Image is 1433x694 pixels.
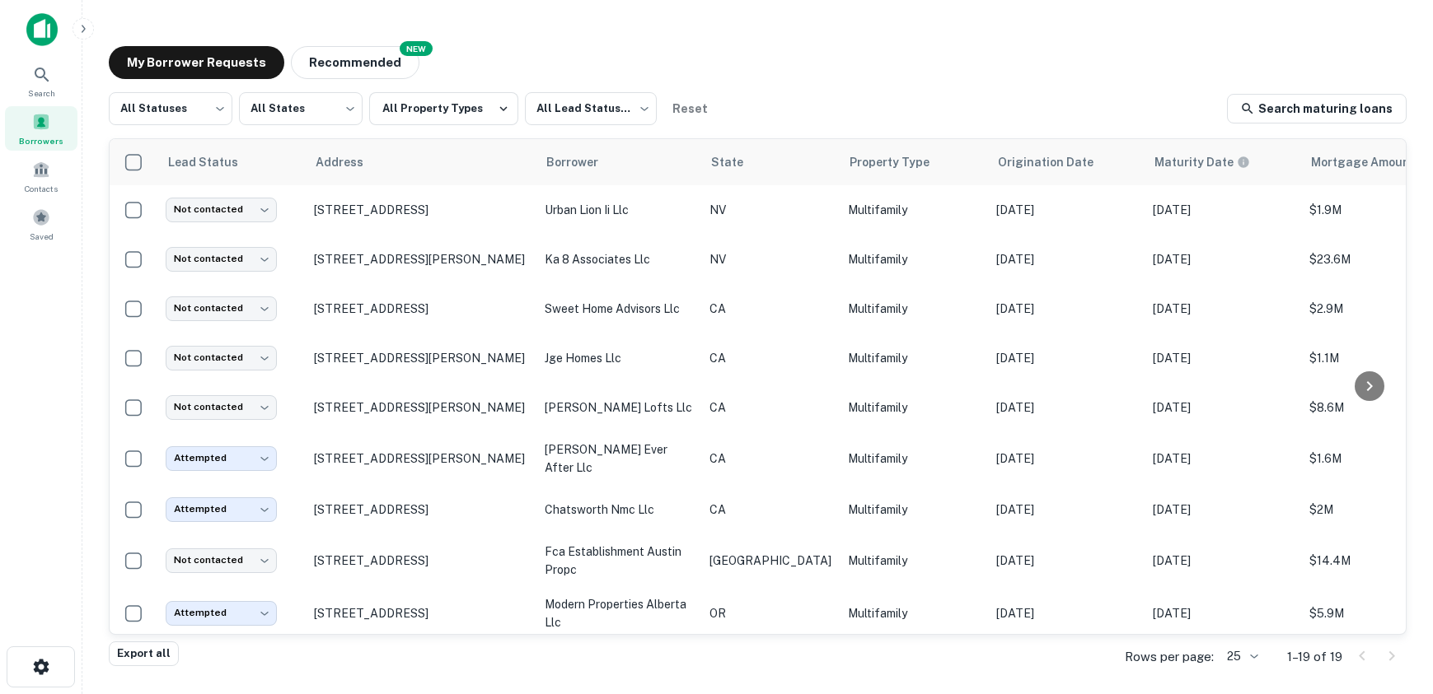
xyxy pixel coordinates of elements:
p: [DATE] [996,349,1136,367]
img: capitalize-icon.png [26,13,58,46]
div: All Lead Statuses [525,87,657,130]
span: Origination Date [998,152,1115,172]
p: [DATE] [996,449,1136,468]
a: Search maturing loans [1227,94,1407,123]
div: Attempted [166,446,277,470]
p: [STREET_ADDRESS] [314,606,528,621]
span: Search [28,86,55,100]
span: State [711,152,765,172]
button: Recommended [291,46,419,79]
p: Multifamily [848,398,980,417]
p: CA [709,449,831,468]
p: [DATE] [1153,349,1293,367]
p: urban lion ii llc [545,201,693,219]
p: [DATE] [996,250,1136,268]
p: [STREET_ADDRESS] [314,553,528,568]
p: [STREET_ADDRESS] [314,502,528,517]
div: 25 [1220,645,1261,668]
p: [GEOGRAPHIC_DATA] [709,552,831,570]
p: jge homes llc [545,349,693,367]
p: NV [709,250,831,268]
p: NV [709,201,831,219]
p: [DATE] [996,300,1136,318]
p: Rows per page: [1125,647,1214,667]
p: fca establishment austin propc [545,543,693,579]
div: Not contacted [166,198,277,221]
p: [DATE] [1153,604,1293,622]
th: Borrower [536,139,701,185]
span: Borrowers [19,134,63,147]
p: Multifamily [848,501,980,519]
p: [DATE] [1153,300,1293,318]
p: [STREET_ADDRESS][PERSON_NAME] [314,451,528,466]
p: Multifamily [848,552,980,570]
p: [STREET_ADDRESS][PERSON_NAME] [314,400,528,415]
a: Search [5,58,77,103]
th: Address [306,139,536,185]
div: All States [239,87,363,130]
p: [DATE] [1153,501,1293,519]
span: Property Type [850,152,951,172]
p: [DATE] [1153,398,1293,417]
p: [STREET_ADDRESS] [314,301,528,316]
p: sweet home advisors llc [545,300,693,318]
h6: Maturity Date [1154,153,1234,171]
button: Reset [663,92,716,125]
p: [STREET_ADDRESS][PERSON_NAME] [314,351,528,366]
p: [STREET_ADDRESS][PERSON_NAME] [314,252,528,267]
p: Multifamily [848,300,980,318]
div: All Statuses [109,87,232,130]
iframe: Chat Widget [1351,562,1433,641]
div: Not contacted [166,346,277,370]
p: CA [709,349,831,367]
a: Saved [5,202,77,246]
p: [STREET_ADDRESS] [314,203,528,217]
th: Property Type [840,139,988,185]
div: Not contacted [166,247,277,271]
p: [DATE] [1153,552,1293,570]
p: [DATE] [996,552,1136,570]
span: Lead Status [167,152,260,172]
th: Maturity dates displayed may be estimated. Please contact the lender for the most accurate maturi... [1145,139,1301,185]
p: [DATE] [996,604,1136,622]
p: [DATE] [1153,201,1293,219]
p: [DATE] [996,398,1136,417]
span: Maturity dates displayed may be estimated. Please contact the lender for the most accurate maturi... [1154,153,1271,171]
button: All Property Types [369,92,518,125]
p: OR [709,604,831,622]
p: [DATE] [1153,449,1293,468]
p: [DATE] [996,501,1136,519]
button: Export all [109,641,179,666]
p: Multifamily [848,201,980,219]
p: Multifamily [848,449,980,468]
p: chatsworth nmc llc [545,501,693,519]
div: Not contacted [166,296,277,320]
p: CA [709,398,831,417]
th: Origination Date [988,139,1145,185]
div: Maturity dates displayed may be estimated. Please contact the lender for the most accurate maturi... [1154,153,1250,171]
th: State [701,139,840,185]
p: [DATE] [996,201,1136,219]
button: My Borrower Requests [109,46,284,79]
p: [PERSON_NAME] lofts llc [545,398,693,417]
span: Saved [30,230,54,243]
p: CA [709,501,831,519]
span: Contacts [25,182,58,195]
div: Not contacted [166,395,277,419]
span: Borrower [546,152,620,172]
p: [PERSON_NAME] ever after llc [545,440,693,477]
p: Multifamily [848,349,980,367]
span: Address [316,152,385,172]
p: [DATE] [1153,250,1293,268]
div: Attempted [166,601,277,625]
a: Contacts [5,154,77,198]
div: NEW [400,41,433,56]
a: Borrowers [5,106,77,151]
p: 1–19 of 19 [1287,647,1342,667]
th: Lead Status [157,139,306,185]
div: Attempted [166,497,277,521]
